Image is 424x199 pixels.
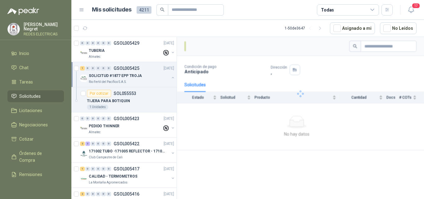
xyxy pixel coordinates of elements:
[106,41,111,45] div: 0
[101,142,106,146] div: 0
[101,167,106,171] div: 0
[89,155,123,160] p: Club Campestre de Cali
[114,167,139,171] p: GSOL005417
[96,116,101,121] div: 0
[321,7,334,13] div: Todas
[114,192,139,196] p: GSOL005416
[106,66,111,70] div: 0
[19,50,29,57] span: Inicio
[89,79,127,84] p: Rio Fertil del Pacífico S.A.S.
[89,180,128,185] p: La Montaña Agromercados
[80,150,88,157] img: Company Logo
[106,116,111,121] div: 0
[101,41,106,45] div: 0
[85,41,90,45] div: 0
[96,142,101,146] div: 0
[164,116,174,122] p: [DATE]
[114,142,139,146] p: GSOL005422
[164,166,174,172] p: [DATE]
[80,65,175,84] a: 1 0 0 0 0 0 GSOL005425[DATE] Company LogoSOLICITUD #1877 EPP TROJARio Fertil del Pacífico S.A.S.
[91,167,95,171] div: 0
[19,93,41,100] span: Solicitudes
[80,116,85,121] div: 0
[96,167,101,171] div: 0
[19,64,29,71] span: Chat
[80,39,175,59] a: 0 0 0 0 0 0 GSOL005429[DATE] Company LogoTUBERIAAlmatec
[24,22,64,31] p: [PERSON_NAME] Negret
[89,123,120,129] p: PEDIDO THINNER
[137,6,151,14] span: 4211
[91,192,95,196] div: 0
[8,23,20,35] img: Company Logo
[91,66,95,70] div: 0
[80,140,175,160] a: 2 3 0 0 0 0 GSOL005422[DATE] Company Logo171002 TUBO -171005 REFLECTOR - 171007 PANELClub Campest...
[71,87,177,112] a: Por cotizarSOL055553TIJERA PARA BOTIQUIN1 Unidades
[7,119,64,131] a: Negociaciones
[91,41,95,45] div: 0
[7,169,64,180] a: Remisiones
[106,142,111,146] div: 0
[7,62,64,74] a: Chat
[19,136,34,142] span: Cotizar
[164,141,174,147] p: [DATE]
[80,49,88,57] img: Company Logo
[285,23,325,33] div: 1 - 50 de 3647
[7,147,64,166] a: Órdenes de Compra
[87,98,130,104] p: TIJERA PARA BOTIQUIN
[7,47,64,59] a: Inicio
[7,133,64,145] a: Cotizar
[85,116,90,121] div: 0
[91,142,95,146] div: 0
[114,41,139,45] p: GSOL005429
[87,105,108,110] div: 1 Unidades
[92,5,132,14] h1: Mis solicitudes
[96,66,101,70] div: 0
[80,192,85,196] div: 2
[89,73,142,79] p: SOLICITUD #1877 EPP TROJA
[101,192,106,196] div: 0
[7,90,64,102] a: Solicitudes
[19,171,42,178] span: Remisiones
[164,66,174,71] p: [DATE]
[330,22,375,34] button: Asignado a mi
[80,66,85,70] div: 1
[91,116,95,121] div: 0
[7,7,39,15] img: Logo peakr
[87,90,111,97] div: Por cotizar
[89,54,101,59] p: Almatec
[80,167,85,171] div: 1
[89,130,101,135] p: Almatec
[80,75,88,82] img: Company Logo
[85,192,90,196] div: 0
[89,148,166,154] p: 171002 TUBO -171005 REFLECTOR - 171007 PANEL
[19,121,48,128] span: Negociaciones
[7,183,64,195] a: Configuración
[7,105,64,116] a: Licitaciones
[7,76,64,88] a: Tareas
[85,142,90,146] div: 3
[412,3,420,9] span: 17
[80,41,85,45] div: 0
[19,107,42,114] span: Licitaciones
[89,48,105,54] p: TUBERIA
[106,167,111,171] div: 0
[89,174,137,179] p: CALIDAD - TERMOMETROS
[101,66,106,70] div: 0
[96,41,101,45] div: 0
[80,142,85,146] div: 2
[19,79,33,85] span: Tareas
[106,192,111,196] div: 0
[80,165,175,185] a: 1 0 0 0 0 0 GSOL005417[DATE] Company LogoCALIDAD - TERMOMETROSLa Montaña Agromercados
[405,4,417,16] button: 17
[114,66,139,70] p: GSOL005425
[80,115,175,135] a: 0 0 0 0 0 0 GSOL005423[DATE] Company LogoPEDIDO THINNERAlmatec
[380,22,417,34] button: No Leídos
[80,175,88,183] img: Company Logo
[24,32,64,36] p: REDES ELECTRICAS
[101,116,106,121] div: 0
[164,40,174,46] p: [DATE]
[80,125,88,132] img: Company Logo
[85,167,90,171] div: 0
[164,191,174,197] p: [DATE]
[114,116,139,121] p: GSOL005423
